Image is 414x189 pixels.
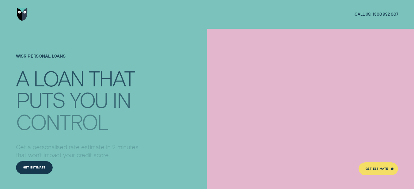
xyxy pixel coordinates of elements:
[359,162,398,175] a: Get Estimate
[16,89,65,109] div: PUTS
[70,89,108,109] div: YOU
[112,89,131,109] div: IN
[355,12,398,17] a: Call us:1300 992 007
[373,12,398,17] span: 1300 992 007
[16,161,53,174] a: Get Estimate
[16,54,141,67] h1: Wisr Personal Loans
[355,12,371,17] span: Call us:
[16,143,141,159] p: Get a personalised rate estimate in 2 minutes that won't impact your credit score.
[17,8,28,21] img: Wisr
[89,68,134,88] div: THAT
[16,66,141,126] h4: A LOAN THAT PUTS YOU IN CONTROL
[16,112,108,131] div: CONTROL
[16,68,29,88] div: A
[33,68,84,88] div: LOAN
